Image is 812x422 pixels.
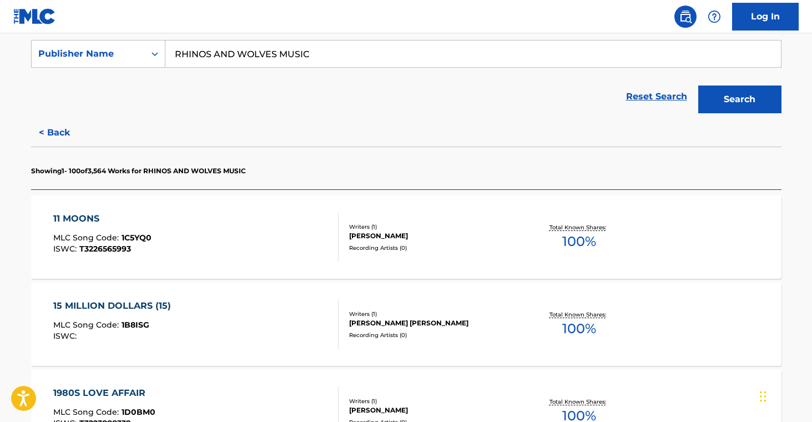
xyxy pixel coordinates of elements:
[621,84,693,109] a: Reset Search
[38,47,138,61] div: Publisher Name
[122,407,155,417] span: 1D0BM0
[679,10,692,23] img: search
[349,397,517,405] div: Writers ( 1 )
[708,10,721,23] img: help
[562,319,596,339] span: 100 %
[53,244,79,254] span: ISWC :
[756,369,812,422] iframe: Chat Widget
[13,8,56,24] img: MLC Logo
[349,310,517,318] div: Writers ( 1 )
[549,398,609,406] p: Total Known Shares:
[549,223,609,232] p: Total Known Shares:
[760,380,766,413] div: Drag
[349,331,517,339] div: Recording Artists ( 0 )
[732,3,799,31] a: Log In
[349,405,517,415] div: [PERSON_NAME]
[79,244,131,254] span: T3226565993
[349,231,517,241] div: [PERSON_NAME]
[31,283,781,366] a: 15 MILLION DOLLARS (15)MLC Song Code:1B8ISGISWC:Writers (1)[PERSON_NAME] [PERSON_NAME]Recording A...
[349,223,517,231] div: Writers ( 1 )
[549,310,609,319] p: Total Known Shares:
[31,40,781,119] form: Search Form
[562,232,596,252] span: 100 %
[53,407,122,417] span: MLC Song Code :
[674,6,697,28] a: Public Search
[31,166,246,176] p: Showing 1 - 100 of 3,564 Works for RHINOS AND WOLVES MUSIC
[53,299,176,313] div: 15 MILLION DOLLARS (15)
[122,233,152,243] span: 1C5YQ0
[31,119,98,147] button: < Back
[53,331,79,341] span: ISWC :
[53,233,122,243] span: MLC Song Code :
[122,320,149,330] span: 1B8ISG
[698,86,781,113] button: Search
[703,6,725,28] div: Help
[53,212,152,225] div: 11 MOONS
[31,195,781,279] a: 11 MOONSMLC Song Code:1C5YQ0ISWC:T3226565993Writers (1)[PERSON_NAME]Recording Artists (0)Total Kn...
[53,320,122,330] span: MLC Song Code :
[53,386,155,400] div: 1980S LOVE AFFAIR
[349,318,517,328] div: [PERSON_NAME] [PERSON_NAME]
[349,244,517,252] div: Recording Artists ( 0 )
